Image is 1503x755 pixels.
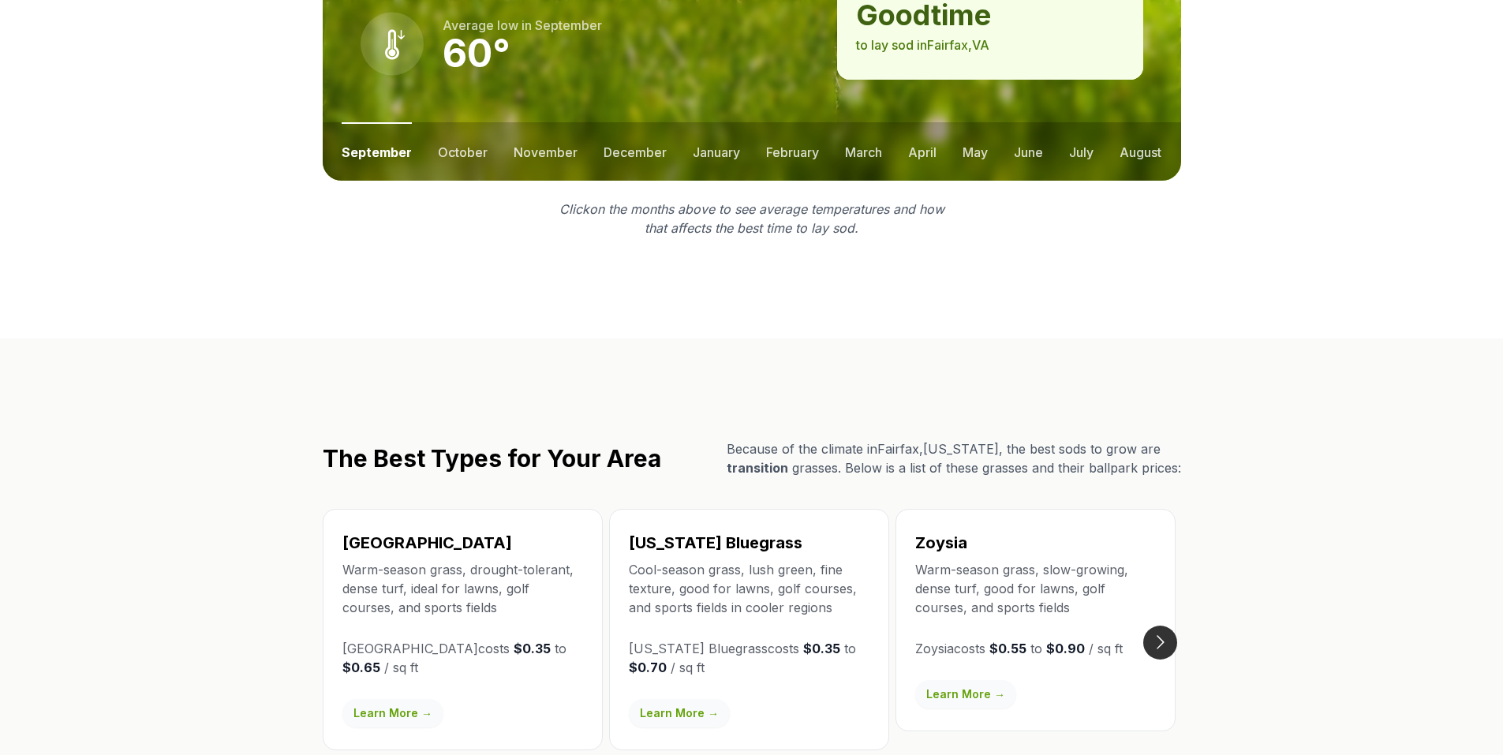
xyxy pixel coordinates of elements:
strong: $0.70 [629,660,667,675]
strong: $0.90 [1046,641,1085,656]
span: transition [727,460,788,476]
p: to lay sod in Fairfax , VA [856,36,1124,54]
p: Cool-season grass, lush green, fine texture, good for lawns, golf courses, and sports fields in c... [629,560,869,617]
button: may [963,122,988,181]
strong: $0.35 [803,641,840,656]
strong: $0.55 [989,641,1026,656]
strong: $0.35 [514,641,551,656]
span: september [535,17,602,33]
h2: The Best Types for Your Area [323,444,661,473]
p: [US_STATE] Bluegrass costs to / sq ft [629,639,869,677]
button: august [1120,122,1161,181]
p: Warm-season grass, slow-growing, dense turf, good for lawns, golf courses, and sports fields [915,560,1156,617]
button: february [766,122,819,181]
p: Average low in [443,16,602,35]
button: november [514,122,578,181]
p: Warm-season grass, drought-tolerant, dense turf, ideal for lawns, golf courses, and sports fields [342,560,583,617]
button: october [438,122,488,181]
h3: [US_STATE] Bluegrass [629,532,869,554]
button: september [342,122,412,181]
strong: $0.65 [342,660,380,675]
button: april [908,122,937,181]
p: Because of the climate in Fairfax , [US_STATE] , the best sods to grow are grasses. Below is a li... [727,439,1181,477]
a: Learn More → [342,699,443,727]
button: Go to next slide [1143,626,1177,660]
a: Learn More → [915,680,1016,708]
p: Click on the months above to see average temperatures and how that affects the best time to lay sod. [550,200,954,237]
button: january [693,122,740,181]
a: Learn More → [629,699,730,727]
button: july [1069,122,1094,181]
button: march [845,122,882,181]
h3: Zoysia [915,532,1156,554]
p: [GEOGRAPHIC_DATA] costs to / sq ft [342,639,583,677]
h3: [GEOGRAPHIC_DATA] [342,532,583,554]
p: Zoysia costs to / sq ft [915,639,1156,658]
button: june [1014,122,1043,181]
strong: 60 ° [443,30,510,77]
button: december [604,122,667,181]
